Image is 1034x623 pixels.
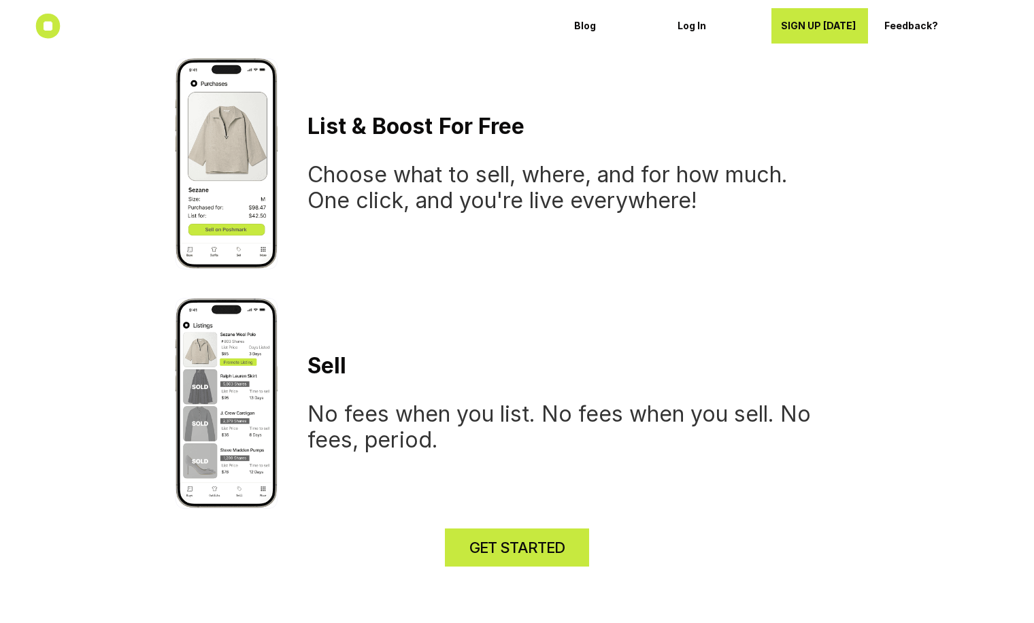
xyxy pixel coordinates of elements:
[678,20,755,32] p: Log In
[439,113,524,139] strong: For Free
[771,8,868,44] a: SIGN UP [DATE]
[307,162,834,214] h3: Choose what to sell, where, and for how much. One click, and you're live everywhere!
[781,20,858,32] p: SIGN UP [DATE]
[469,537,565,558] h4: GET STARTED
[307,401,834,454] h3: No fees when you list. No fees when you sell. No fees, period.
[307,353,834,379] h3: Sell
[445,528,589,567] a: GET STARTED
[574,20,652,32] p: Blog
[668,8,765,44] a: Log In
[875,8,971,44] a: Feedback?
[884,20,962,32] p: Feedback?
[307,114,834,139] h3: List & Boost
[565,8,661,44] a: Blog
